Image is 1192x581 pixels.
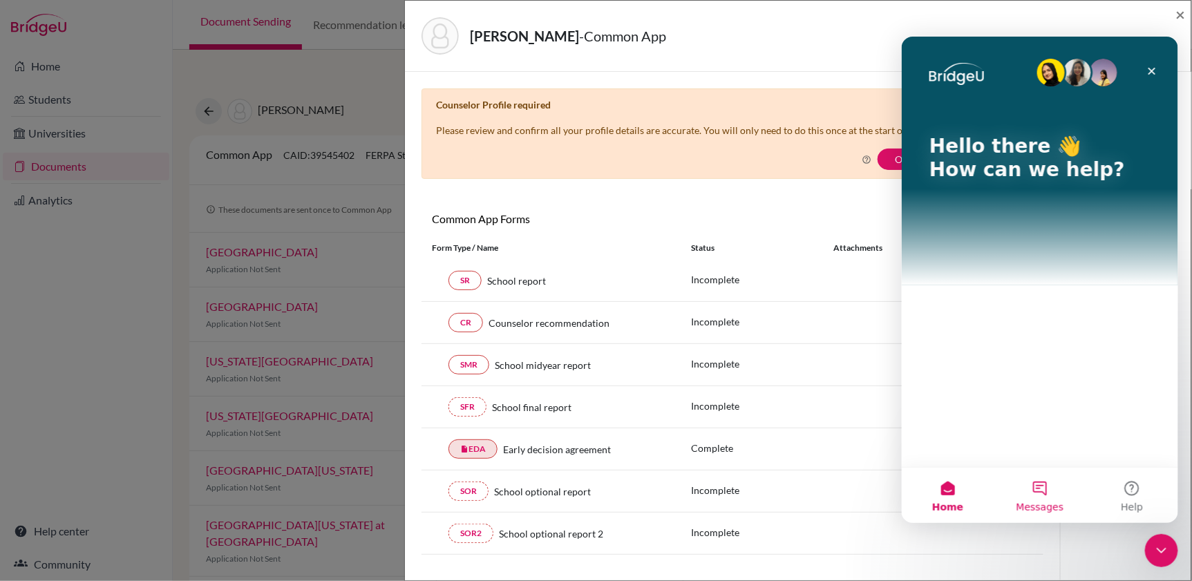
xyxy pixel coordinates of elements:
[495,358,591,372] span: School midyear report
[691,242,833,254] div: Status
[691,314,833,329] p: Incomplete
[489,316,609,330] span: Counselor recommendation
[895,153,996,165] a: Open Counselor Profile
[448,524,493,543] a: SOR2
[691,356,833,371] p: Incomplete
[579,28,666,44] span: - Common App
[448,482,489,501] a: SOR
[691,399,833,413] p: Incomplete
[878,149,1029,170] button: Open Counselor Profilearrow_forward
[1145,534,1178,567] iframe: Intercom live chat
[422,242,681,254] div: Form Type / Name
[503,442,611,457] span: Early decision agreement
[902,37,1178,523] iframe: Intercom live chat
[487,274,546,288] span: School report
[448,355,489,374] a: SMR
[460,445,469,453] i: insert_drive_file
[1176,4,1186,24] span: ×
[833,242,919,254] div: Attachments
[492,400,571,415] span: School final report
[448,439,498,459] a: insert_drive_fileEDA
[422,212,732,225] h6: Common App Forms
[494,484,591,499] span: School optional report
[499,526,603,541] span: School optional report 2
[448,313,483,332] a: CR
[448,271,482,290] a: SR
[691,525,833,540] p: Incomplete
[691,272,833,287] p: Incomplete
[1176,6,1186,23] button: Close
[448,397,486,417] a: SFR
[691,483,833,497] p: Incomplete
[436,123,999,137] p: Please review and confirm all your profile details are accurate. You will only need to do this on...
[691,441,833,455] p: Complete
[436,99,551,111] b: Counselor Profile required
[470,28,579,44] strong: [PERSON_NAME]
